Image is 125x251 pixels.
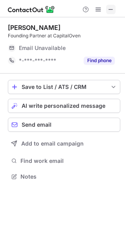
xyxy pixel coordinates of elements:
button: Find work email [8,155,120,166]
button: AI write personalized message [8,99,120,113]
div: Save to List / ATS / CRM [22,84,107,90]
span: Find work email [20,157,117,164]
span: Email Unavailable [19,44,66,52]
button: Send email [8,118,120,132]
button: save-profile-one-click [8,80,120,94]
button: Reveal Button [84,57,115,65]
span: Add to email campaign [21,140,84,147]
span: Notes [20,173,117,180]
img: ContactOut v5.3.10 [8,5,55,14]
div: [PERSON_NAME] [8,24,61,31]
span: Send email [22,122,51,128]
button: Add to email campaign [8,137,120,151]
div: Founding Partner at CapitalOven [8,32,120,39]
span: AI write personalized message [22,103,105,109]
button: Notes [8,171,120,182]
